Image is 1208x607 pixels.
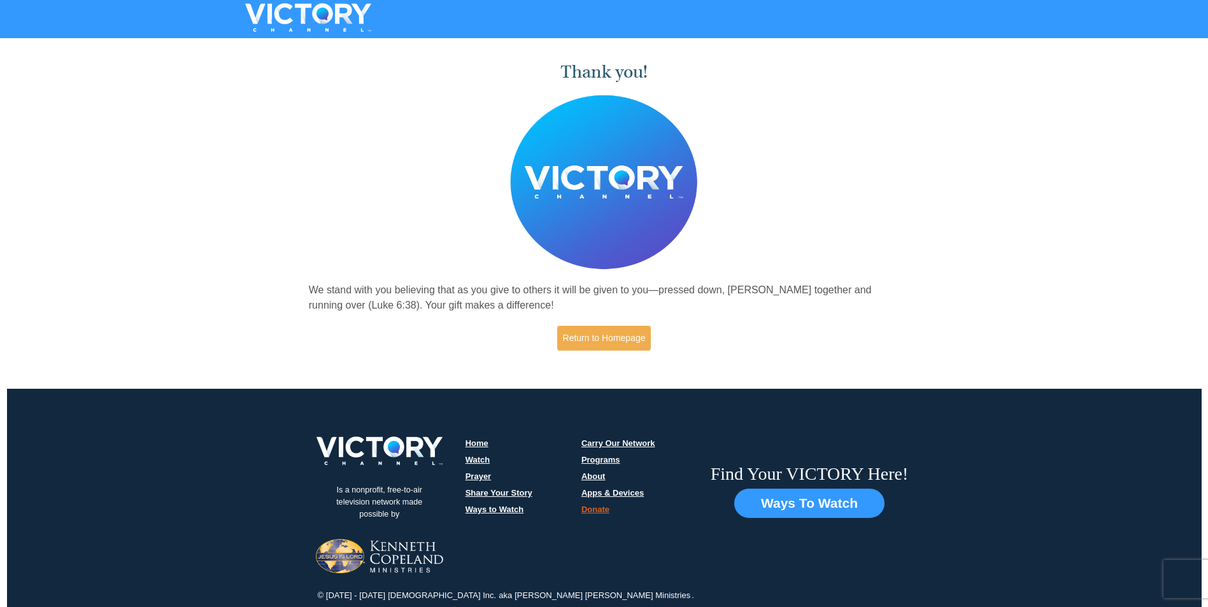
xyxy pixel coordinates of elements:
[513,589,692,602] p: [PERSON_NAME] [PERSON_NAME] Ministries
[581,471,606,481] a: About
[581,438,655,448] a: Carry Our Network
[300,436,459,465] img: victory-logo.png
[309,62,900,83] h1: Thank you!
[581,505,609,514] a: Donate
[229,3,388,32] img: VICTORYTHON - VICTORY Channel
[557,326,651,351] a: Return to Homepage
[734,489,885,518] button: Ways To Watch
[711,463,909,485] h6: Find Your VICTORY Here!
[316,539,443,573] img: Jesus-is-Lord-logo.png
[581,455,620,464] a: Programs
[465,471,491,481] a: Prayer
[316,589,387,602] p: © [DATE] - [DATE]
[316,475,443,530] p: Is a nonprofit, free-to-air television network made possible by
[581,488,644,498] a: Apps & Devices
[465,488,532,498] a: Share Your Story
[309,283,900,313] p: We stand with you believing that as you give to others it will be given to you—pressed down, [PER...
[465,505,524,514] a: Ways to Watch
[387,589,497,602] p: [DEMOGRAPHIC_DATA] Inc.
[465,438,488,448] a: Home
[497,589,513,602] p: aka
[465,455,490,464] a: Watch
[510,95,698,270] img: Believer's Voice of Victory Network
